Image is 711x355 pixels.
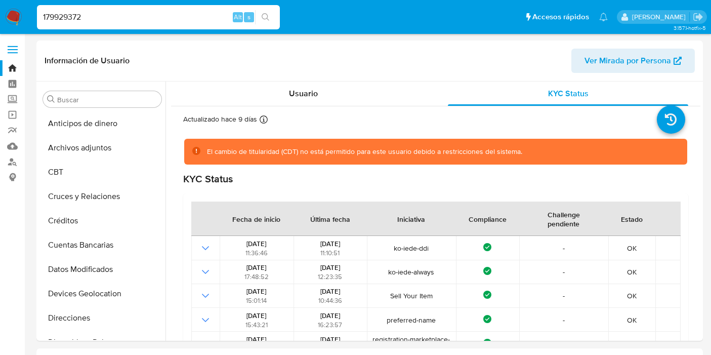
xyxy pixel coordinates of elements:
span: Ver Mirada por Persona [584,49,671,73]
button: Buscar [47,95,55,103]
button: Devices Geolocation [39,282,165,306]
button: Cruces y Relaciones [39,184,165,209]
span: s [247,12,250,22]
button: Archivos adjuntos [39,136,165,160]
button: Cuentas Bancarias [39,233,165,257]
span: Accesos rápidos [532,12,589,22]
a: Notificaciones [599,13,608,21]
span: Usuario [289,88,318,99]
p: Actualizado hace 9 días [183,114,257,124]
h1: Información de Usuario [45,56,130,66]
span: Alt [234,12,242,22]
button: Datos Modificados [39,257,165,282]
button: Créditos [39,209,165,233]
span: KYC Status [548,88,589,99]
p: gregorio.negri@mercadolibre.com [632,12,689,22]
button: Anticipos de dinero [39,111,165,136]
input: Buscar usuario o caso... [37,11,280,24]
button: Ver Mirada por Persona [571,49,695,73]
input: Buscar [57,95,157,104]
button: CBT [39,160,165,184]
button: search-icon [255,10,276,24]
a: Salir [693,12,703,22]
button: Direcciones [39,306,165,330]
button: Dispositivos Point [39,330,165,354]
